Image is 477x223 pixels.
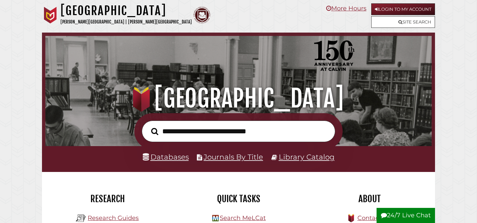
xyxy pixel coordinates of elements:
a: Login to My Account [371,3,435,15]
img: Hekman Library Logo [212,215,219,221]
h2: About [309,193,430,205]
button: Search [148,126,162,137]
img: Calvin Theological Seminary [193,7,210,24]
img: Calvin University [42,7,59,24]
h1: [GEOGRAPHIC_DATA] [52,84,424,113]
a: Contact Us [357,214,391,222]
h2: Quick Tasks [178,193,299,205]
p: [PERSON_NAME][GEOGRAPHIC_DATA] | [PERSON_NAME][GEOGRAPHIC_DATA] [60,18,192,26]
i: Search [151,128,158,135]
a: Research Guides [88,214,139,222]
a: Journals By Title [204,152,263,161]
a: More Hours [326,5,366,12]
a: Databases [143,152,189,161]
h2: Research [47,193,168,205]
a: Site Search [371,16,435,28]
a: Search MeLCat [220,214,266,222]
h1: [GEOGRAPHIC_DATA] [60,3,192,18]
a: Library Catalog [279,152,335,161]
